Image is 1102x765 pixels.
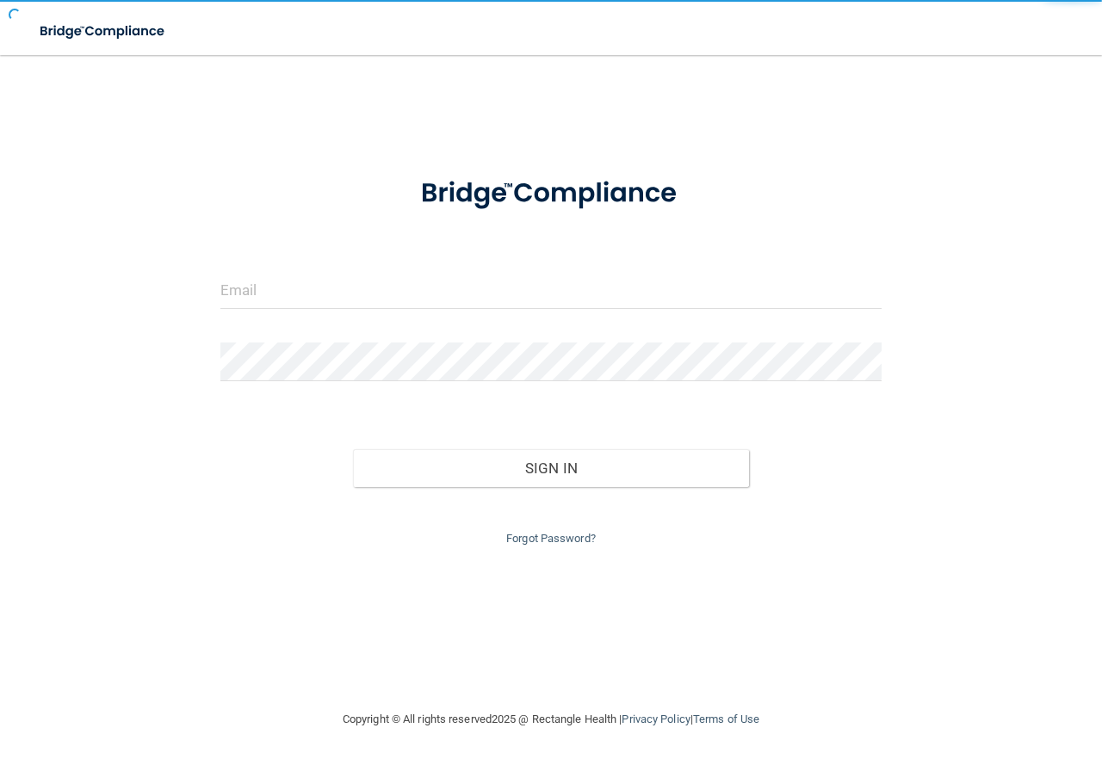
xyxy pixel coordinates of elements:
img: bridge_compliance_login_screen.278c3ca4.svg [393,158,710,229]
a: Privacy Policy [622,713,690,725]
a: Forgot Password? [506,532,596,545]
img: bridge_compliance_login_screen.278c3ca4.svg [26,14,181,49]
div: Copyright © All rights reserved 2025 @ Rectangle Health | | [237,692,865,747]
input: Email [220,270,882,309]
a: Terms of Use [693,713,759,725]
button: Sign In [353,449,750,487]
